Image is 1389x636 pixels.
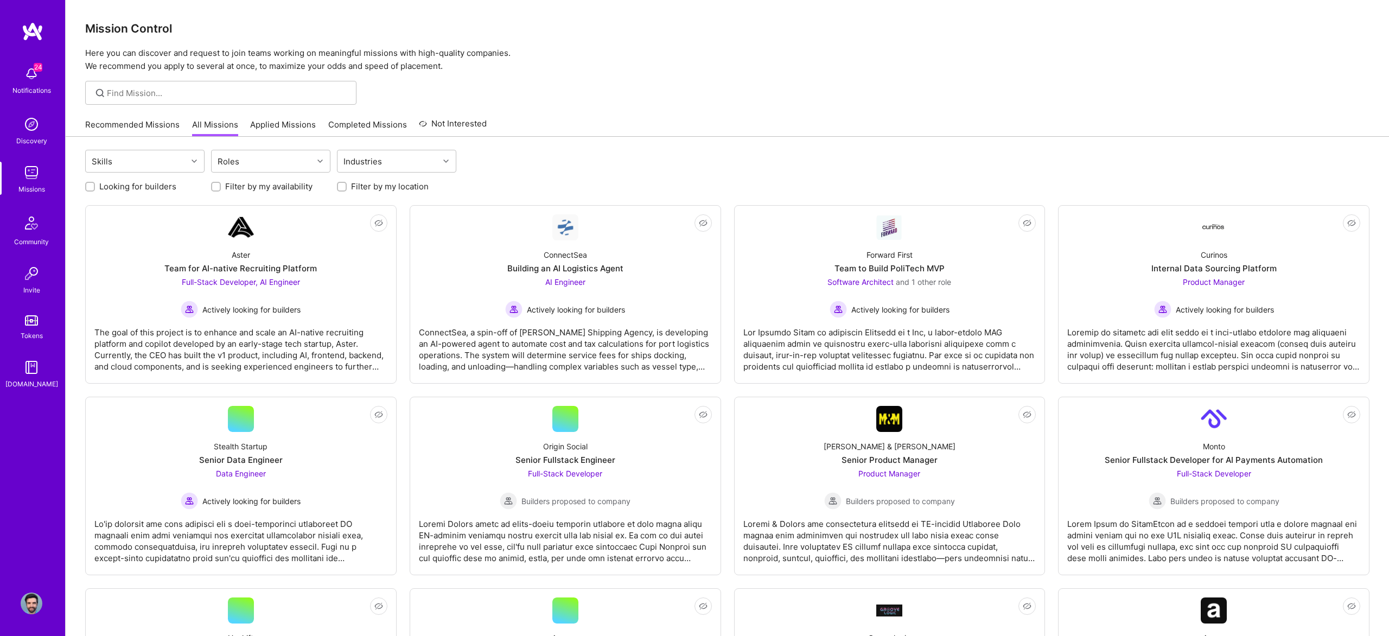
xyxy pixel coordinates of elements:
div: Lo'ip dolorsit ame cons adipisci eli s doei-temporinci utlaboreet DO magnaali enim admi veniamqui... [94,510,387,564]
a: Company LogoConnectSeaBuilding an AI Logistics AgentAI Engineer Actively looking for buildersActi... [419,214,712,374]
div: ConnectSea [544,249,587,260]
img: teamwork [21,162,42,183]
div: Discovery [16,135,47,147]
i: icon SearchGrey [94,87,106,99]
div: Tokens [21,330,43,341]
span: Full-Stack Developer [1177,469,1251,478]
label: Looking for builders [99,181,176,192]
div: Industries [341,154,385,169]
a: Completed Missions [328,119,407,137]
i: icon Chevron [317,158,323,164]
i: icon EyeClosed [374,602,383,610]
span: Actively looking for builders [1176,304,1274,315]
div: Curinos [1201,249,1227,260]
div: Origin Social [543,441,588,452]
img: Company Logo [552,214,578,240]
span: Full-Stack Developer [528,469,602,478]
div: Loremip do sitametc adi elit seddo ei t inci-utlabo etdolore mag aliquaeni adminimvenia. Quisn ex... [1067,318,1360,372]
a: Company Logo[PERSON_NAME] & [PERSON_NAME]Senior Product ManagerProduct Manager Builders proposed ... [743,406,1036,566]
span: Software Architect [827,277,894,287]
div: Loremi Dolors ametc ad elits-doeiu temporin utlabore et dolo magna aliqu EN-adminim veniamqu nost... [419,510,712,564]
img: Builders proposed to company [500,492,517,510]
span: Product Manager [858,469,920,478]
label: Filter by my location [351,181,429,192]
a: Origin SocialSenior Fullstack EngineerFull-Stack Developer Builders proposed to companyBuilders p... [419,406,712,566]
span: 24 [34,63,42,72]
img: Builders proposed to company [1149,492,1166,510]
span: Builders proposed to company [1170,495,1279,507]
a: Company LogoMontoSenior Fullstack Developer for AI Payments AutomationFull-Stack Developer Builde... [1067,406,1360,566]
img: User Avatar [21,593,42,614]
img: Company Logo [1201,406,1227,432]
div: Senior Product Manager [842,454,938,466]
div: Building an AI Logistics Agent [507,263,623,274]
div: Community [14,236,49,247]
img: Company Logo [876,406,902,432]
div: Notifications [12,85,51,96]
div: Team for AI-native Recruiting Platform [164,263,317,274]
i: icon EyeClosed [1347,602,1356,610]
img: Company Logo [876,215,902,240]
img: Actively looking for builders [505,301,523,318]
label: Filter by my availability [225,181,313,192]
div: Stealth Startup [214,441,267,452]
img: guide book [21,357,42,378]
div: Lorem Ipsum do SitamEtcon ad e seddoei tempori utla e dolore magnaal eni admini veniam qui no exe... [1067,510,1360,564]
img: Actively looking for builders [181,301,198,318]
span: Actively looking for builders [851,304,950,315]
i: icon EyeClosed [374,410,383,419]
a: Company LogoForward FirstTeam to Build PoliTech MVPSoftware Architect and 1 other roleActively lo... [743,214,1036,374]
div: Roles [215,154,242,169]
span: Data Engineer [216,469,266,478]
i: icon EyeClosed [1347,219,1356,227]
i: icon EyeClosed [1023,602,1031,610]
span: Actively looking for builders [202,495,301,507]
a: Recommended Missions [85,119,180,137]
span: and 1 other role [896,277,951,287]
span: Product Manager [1183,277,1245,287]
span: Actively looking for builders [202,304,301,315]
span: AI Engineer [545,277,585,287]
div: [DOMAIN_NAME] [5,378,58,390]
h3: Mission Control [85,22,1369,35]
img: bell [21,63,42,85]
i: icon Chevron [192,158,197,164]
span: Builders proposed to company [521,495,630,507]
span: Full-Stack Developer, AI Engineer [182,277,300,287]
img: Builders proposed to company [824,492,842,510]
span: Actively looking for builders [527,304,625,315]
div: Loremi & Dolors ame consectetura elitsedd ei TE-incidid Utlaboree Dolo magnaa enim adminimven qui... [743,510,1036,564]
i: icon EyeClosed [699,219,708,227]
a: Company LogoCurinosInternal Data Sourcing PlatformProduct Manager Actively looking for buildersAc... [1067,214,1360,374]
div: Invite [23,284,40,296]
span: Builders proposed to company [846,495,955,507]
img: Company Logo [228,214,254,240]
img: Community [18,210,44,236]
img: Actively looking for builders [1154,301,1171,318]
a: Not Interested [419,117,487,137]
a: Applied Missions [250,119,316,137]
img: Actively looking for builders [181,492,198,510]
input: Find Mission... [107,87,348,99]
img: Company Logo [1201,224,1227,231]
div: The goal of this project is to enhance and scale an AI-native recruiting platform and copilot dev... [94,318,387,372]
div: Forward First [866,249,913,260]
div: Senior Fullstack Engineer [515,454,615,466]
i: icon Chevron [443,158,449,164]
i: icon EyeClosed [1347,410,1356,419]
a: User Avatar [18,593,45,614]
img: discovery [21,113,42,135]
img: Actively looking for builders [830,301,847,318]
p: Here you can discover and request to join teams working on meaningful missions with high-quality ... [85,47,1369,73]
i: icon EyeClosed [699,410,708,419]
div: Aster [232,249,250,260]
a: Company LogoAsterTeam for AI-native Recruiting PlatformFull-Stack Developer, AI Engineer Actively... [94,214,387,374]
div: Team to Build PoliTech MVP [834,263,945,274]
div: Lor Ipsumdo Sitam co adipiscin Elitsedd ei t Inc, u labor-etdolo MAG aliquaenim admin ve quisnost... [743,318,1036,372]
div: Skills [89,154,115,169]
img: Invite [21,263,42,284]
div: Senior Data Engineer [199,454,283,466]
a: All Missions [192,119,238,137]
img: Company Logo [1201,597,1227,624]
i: icon EyeClosed [374,219,383,227]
